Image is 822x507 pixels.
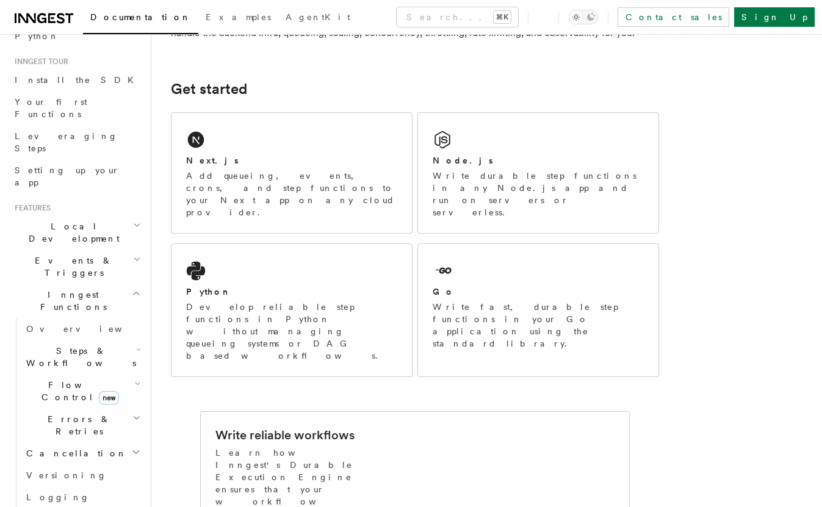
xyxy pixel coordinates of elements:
[10,220,133,245] span: Local Development
[494,11,511,23] kbd: ⌘K
[618,7,729,27] a: Contact sales
[215,426,355,444] h2: Write reliable workflows
[433,286,455,298] h2: Go
[10,215,143,250] button: Local Development
[206,12,271,22] span: Examples
[10,254,133,279] span: Events & Triggers
[26,324,152,334] span: Overview
[15,165,120,187] span: Setting up your app
[10,250,143,284] button: Events & Triggers
[433,170,644,218] p: Write durable step functions in any Node.js app and run on servers or serverless.
[10,25,143,47] a: Python
[10,125,143,159] a: Leveraging Steps
[286,12,350,22] span: AgentKit
[417,243,659,377] a: GoWrite fast, durable step functions in your Go application using the standard library.
[21,374,143,408] button: Flow Controlnew
[278,4,358,33] a: AgentKit
[10,159,143,193] a: Setting up your app
[15,75,141,85] span: Install the SDK
[26,492,90,502] span: Logging
[397,7,518,27] button: Search...⌘K
[734,7,815,27] a: Sign Up
[15,97,87,119] span: Your first Functions
[21,408,143,442] button: Errors & Retries
[10,91,143,125] a: Your first Functions
[15,131,118,153] span: Leveraging Steps
[21,447,127,459] span: Cancellation
[569,10,598,24] button: Toggle dark mode
[433,301,644,350] p: Write fast, durable step functions in your Go application using the standard library.
[99,391,119,405] span: new
[21,379,134,403] span: Flow Control
[10,69,143,91] a: Install the SDK
[171,112,413,234] a: Next.jsAdd queueing, events, crons, and step functions to your Next app on any cloud provider.
[26,470,107,480] span: Versioning
[433,154,493,167] h2: Node.js
[417,112,659,234] a: Node.jsWrite durable step functions in any Node.js app and run on servers or serverless.
[198,4,278,33] a: Examples
[21,345,136,369] span: Steps & Workflows
[21,464,143,486] a: Versioning
[186,301,397,362] p: Develop reliable step functions in Python without managing queueing systems or DAG based workflows.
[10,203,51,213] span: Features
[171,81,247,98] a: Get started
[186,154,239,167] h2: Next.js
[90,12,191,22] span: Documentation
[21,442,143,464] button: Cancellation
[186,170,397,218] p: Add queueing, events, crons, and step functions to your Next app on any cloud provider.
[10,289,132,313] span: Inngest Functions
[10,57,68,67] span: Inngest tour
[15,31,59,41] span: Python
[10,284,143,318] button: Inngest Functions
[21,318,143,340] a: Overview
[21,340,143,374] button: Steps & Workflows
[186,286,231,298] h2: Python
[171,243,413,377] a: PythonDevelop reliable step functions in Python without managing queueing systems or DAG based wo...
[21,413,132,437] span: Errors & Retries
[83,4,198,34] a: Documentation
